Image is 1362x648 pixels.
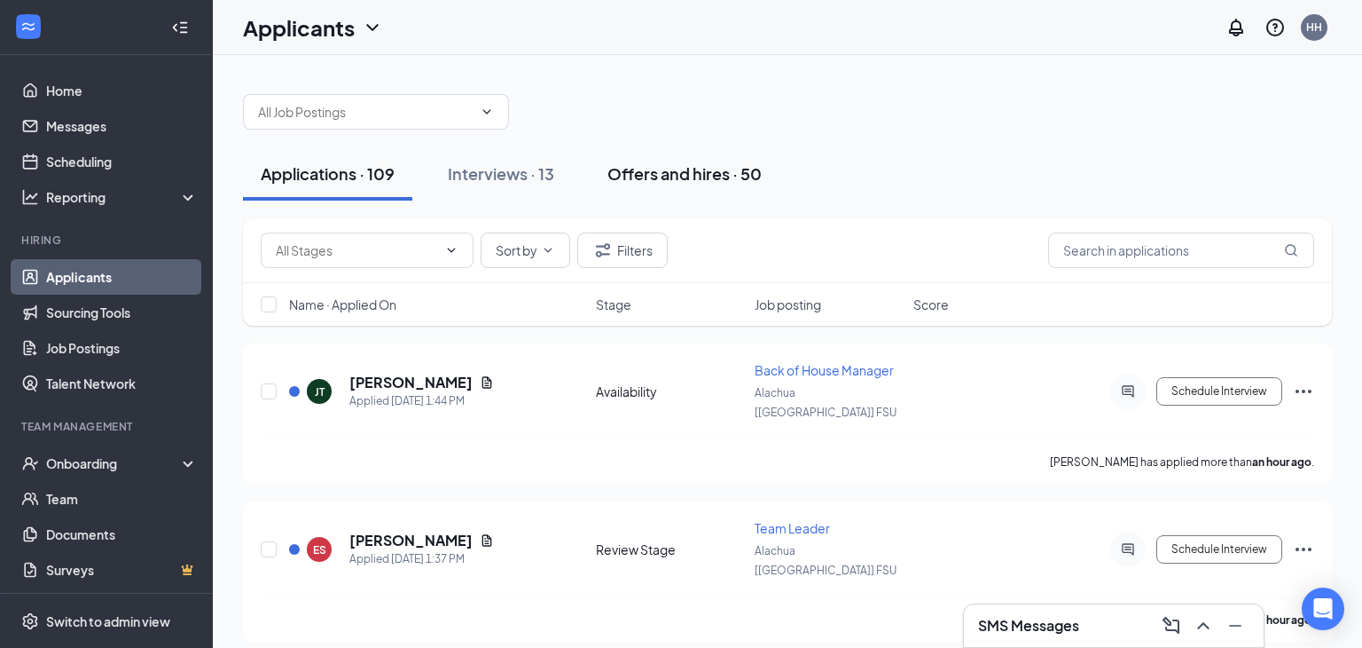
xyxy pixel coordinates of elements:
h1: Applicants [243,12,355,43]
div: Reporting [46,188,199,206]
a: Talent Network [46,366,198,401]
p: [PERSON_NAME] has applied more than . [1050,454,1314,470]
div: HH [1306,20,1322,35]
a: Sourcing Tools [46,295,198,330]
svg: ActiveChat [1117,542,1139,557]
svg: Ellipses [1293,539,1314,560]
svg: ChevronDown [444,243,458,257]
b: an hour ago [1252,613,1311,627]
input: Search in applications [1048,233,1314,268]
b: an hour ago [1252,455,1311,469]
input: All Stages [276,241,437,260]
a: Team [46,481,198,517]
svg: WorkstreamLogo [20,18,37,36]
span: Stage [596,296,631,313]
a: Home [46,73,198,108]
svg: ChevronDown [362,17,383,38]
a: SurveysCrown [46,552,198,588]
div: Team Management [21,419,194,434]
input: All Job Postings [258,102,473,122]
h3: SMS Messages [978,616,1079,636]
span: Sort by [496,244,537,257]
span: Team Leader [755,520,830,536]
div: JT [315,384,325,399]
button: Minimize [1221,612,1249,640]
h5: [PERSON_NAME] [349,531,473,550]
div: Applied [DATE] 1:44 PM [349,392,494,410]
div: Offers and hires · 50 [607,162,762,185]
a: Documents [46,517,198,552]
a: Job Postings [46,330,198,366]
a: Scheduling [46,144,198,179]
div: Hiring [21,233,194,248]
svg: ChevronDown [480,105,494,119]
span: Back of House Manager [755,362,894,378]
h5: [PERSON_NAME] [349,373,473,392]
div: Switch to admin view [46,612,170,630]
span: Job posting [755,296,821,313]
div: Availability [596,383,744,400]
svg: QuestionInfo [1264,17,1286,38]
div: Review Stage [596,541,744,558]
a: Applicants [46,259,198,295]
div: Applied [DATE] 1:37 PM [349,550,494,568]
svg: Filter [592,240,614,261]
span: Alachua [[GEOGRAPHIC_DATA]] FSU [755,386,896,419]
svg: MagnifyingGlass [1284,243,1298,257]
div: Onboarding [46,454,183,472]
button: ComposeMessage [1157,612,1186,640]
svg: ComposeMessage [1161,615,1182,636]
svg: UserCheck [21,454,39,472]
button: Schedule Interview [1156,377,1282,406]
svg: Analysis [21,188,39,206]
div: Open Intercom Messenger [1302,588,1344,630]
span: Score [913,296,949,313]
button: ChevronUp [1189,612,1217,640]
span: Name · Applied On [289,296,396,313]
svg: Minimize [1225,615,1246,636]
svg: Document [480,375,494,390]
svg: ChevronUp [1193,615,1214,636]
button: Schedule Interview [1156,535,1282,564]
div: Interviews · 13 [448,162,554,185]
svg: Notifications [1225,17,1247,38]
div: Applications · 109 [261,162,395,185]
svg: ChevronDown [541,243,555,257]
span: Alachua [[GEOGRAPHIC_DATA]] FSU [755,544,896,577]
svg: Document [480,533,494,548]
a: Messages [46,108,198,144]
svg: ActiveChat [1117,384,1139,399]
div: ES [313,542,326,557]
svg: Settings [21,612,39,630]
svg: Ellipses [1293,381,1314,402]
button: Filter Filters [577,233,668,268]
svg: Collapse [171,19,189,36]
button: Sort byChevronDown [481,233,570,268]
